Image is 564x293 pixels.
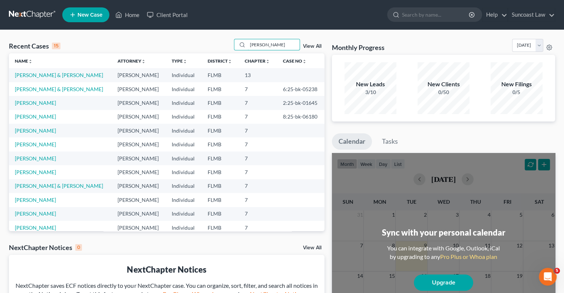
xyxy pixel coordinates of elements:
[6,197,142,263] div: Emma says…
[15,141,56,147] a: [PERSON_NAME]
[166,152,201,165] td: Individual
[508,8,555,21] a: Suncoast Law
[112,110,166,124] td: [PERSON_NAME]
[28,59,33,64] i: unfold_more
[52,43,60,49] div: 15
[12,202,116,245] div: We typically handle specific issues via chat or email to provide the fastest and most accurate su...
[6,89,122,112] div: The TextEdit application looks like a notepad and opens .txt files
[15,155,56,162] a: [PERSON_NAME]
[112,165,166,179] td: [PERSON_NAME]
[15,210,56,217] a: [PERSON_NAME]
[15,197,56,203] a: [PERSON_NAME]
[6,159,142,197] div: Emma says…
[112,137,166,151] td: [PERSON_NAME]
[202,124,239,137] td: FLMB
[112,124,166,137] td: [PERSON_NAME]
[166,137,201,151] td: Individual
[5,3,19,17] button: go back
[6,18,142,35] div: Shelley says…
[118,58,146,64] a: Attorneyunfold_more
[482,8,507,21] a: Help
[9,243,82,252] div: NextChapter Notices
[239,152,277,165] td: 7
[15,100,56,106] a: [PERSON_NAME]
[12,117,116,153] div: It looks like the system is having a hard time attaching the Debtor.txt but you could try to file...
[166,96,201,110] td: Individual
[21,4,33,16] img: Profile image for Emma
[130,3,144,16] div: Close
[112,82,166,96] td: [PERSON_NAME]
[112,193,166,207] td: [PERSON_NAME]
[36,9,89,17] p: Active in the last 15m
[202,193,239,207] td: FLMB
[202,221,239,234] td: FLMB
[375,133,405,150] a: Tasks
[302,59,307,64] i: unfold_more
[239,110,277,124] td: 7
[112,68,166,82] td: [PERSON_NAME]
[332,43,385,52] h3: Monthly Progress
[141,59,146,64] i: unfold_more
[166,124,201,137] td: Individual
[23,236,29,242] button: Gif picker
[73,18,142,34] div: it opens up a notepad
[116,3,130,17] button: Home
[202,165,239,179] td: FLMB
[15,264,319,275] div: NextChapter Notices
[112,152,166,165] td: [PERSON_NAME]
[239,96,277,110] td: 7
[418,80,469,89] div: New Clients
[9,41,60,50] div: Recent Cases
[202,68,239,82] td: FLMB
[15,58,33,64] a: Nameunfold_more
[15,224,56,231] a: [PERSON_NAME]
[112,179,166,193] td: [PERSON_NAME]
[75,244,82,251] div: 0
[166,110,201,124] td: Individual
[239,207,277,221] td: 7
[33,56,136,78] div: the pdf i attached was the certificate of counseling, is that the file that is causing an error
[172,58,187,64] a: Typeunfold_more
[332,133,372,150] a: Calendar
[239,221,277,234] td: 7
[15,113,56,120] a: [PERSON_NAME]
[303,44,321,49] a: View All
[42,35,142,51] div: is there a number to call for help?
[554,268,560,274] span: 5
[6,197,122,250] div: We typically handle specific issues via chat or email to provide the fastest and most accurate su...
[283,58,307,64] a: Case Nounfold_more
[202,152,239,165] td: FLMB
[183,59,187,64] i: unfold_more
[303,245,321,250] a: View All
[166,207,201,221] td: Individual
[539,268,557,286] iframe: Intercom live chat
[491,80,542,89] div: New Filings
[344,80,396,89] div: New Leads
[15,127,56,134] a: [PERSON_NAME]
[127,233,139,245] button: Send a message…
[384,244,503,261] div: You can integrate with Google, Outlook, iCal by upgrading to any
[202,179,239,193] td: FLMB
[6,221,142,233] textarea: Message…
[112,207,166,221] td: [PERSON_NAME]
[166,221,201,234] td: Individual
[265,59,270,64] i: unfold_more
[239,68,277,82] td: 13
[382,227,505,238] div: Sync with your personal calendar
[277,96,324,110] td: 2:25-bk-01645
[112,96,166,110] td: [PERSON_NAME]
[166,193,201,207] td: Individual
[228,59,232,64] i: unfold_more
[6,89,142,113] div: Emma says…
[202,137,239,151] td: FLMB
[15,72,103,78] a: [PERSON_NAME] & [PERSON_NAME]
[239,82,277,96] td: 7
[27,52,142,83] div: the pdf i attached was the certificate of counseling, is that the file that is causing an error
[6,113,142,159] div: Emma says…
[208,58,232,64] a: Districtunfold_more
[202,110,239,124] td: FLMB
[418,89,469,96] div: 0/50
[143,8,191,21] a: Client Portal
[344,89,396,96] div: 3/10
[36,4,84,9] h1: [PERSON_NAME]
